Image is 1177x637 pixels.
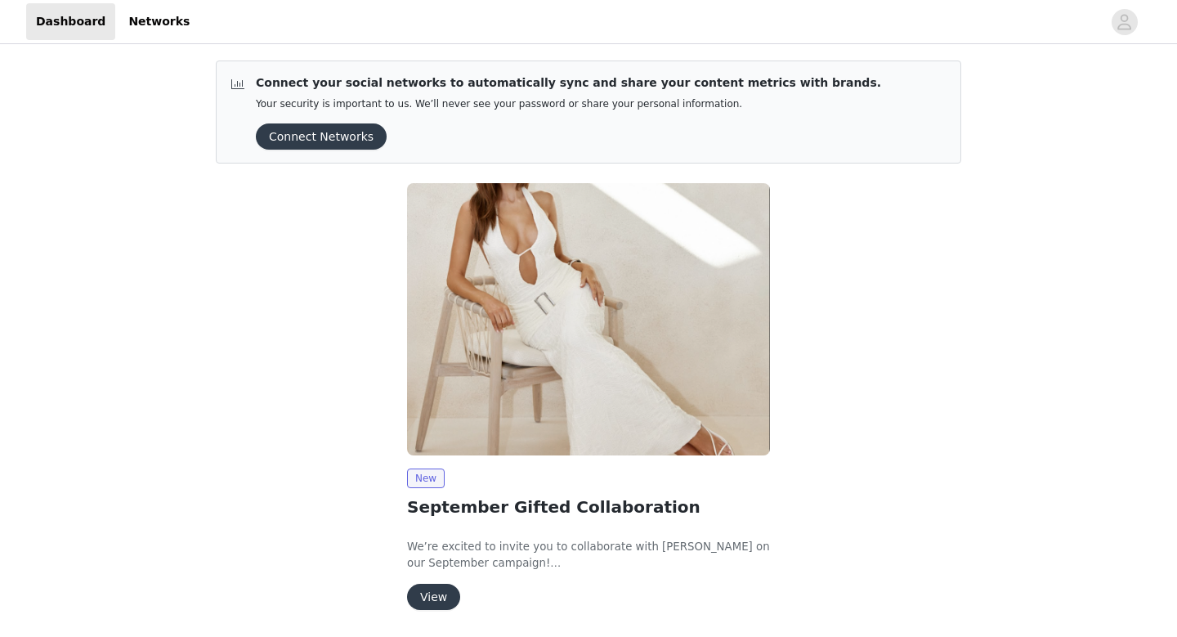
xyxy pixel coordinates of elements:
[407,183,770,455] img: Peppermayo EU
[407,584,460,610] button: View
[407,541,770,569] span: We’re excited to invite you to collaborate with [PERSON_NAME] on our September campaign!
[407,469,445,488] span: New
[1117,9,1132,35] div: avatar
[119,3,199,40] a: Networks
[256,74,881,92] p: Connect your social networks to automatically sync and share your content metrics with brands.
[256,123,387,150] button: Connect Networks
[256,98,881,110] p: Your security is important to us. We’ll never see your password or share your personal information.
[407,495,770,519] h2: September Gifted Collaboration
[407,591,460,603] a: View
[26,3,115,40] a: Dashboard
